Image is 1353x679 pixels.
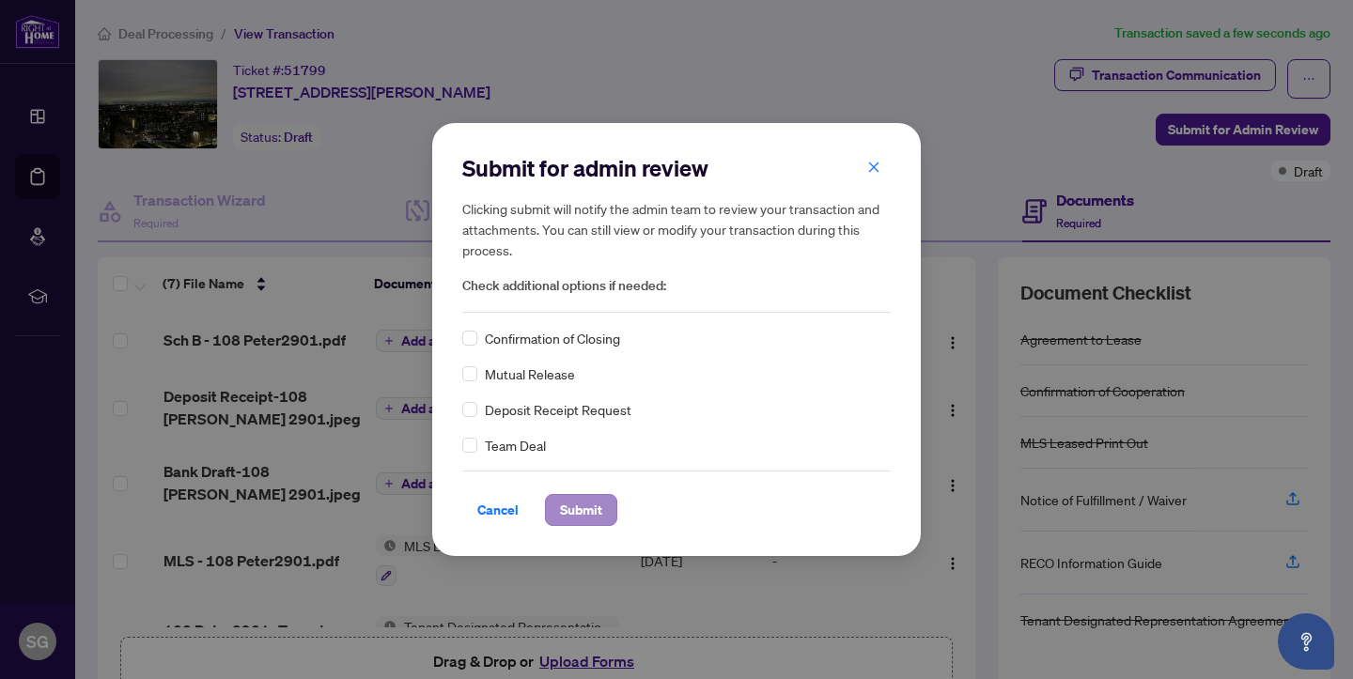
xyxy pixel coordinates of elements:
button: Submit [545,494,617,526]
button: Open asap [1278,613,1334,670]
span: close [867,161,880,174]
span: Cancel [477,495,519,525]
span: Mutual Release [485,363,575,384]
h2: Submit for admin review [462,153,891,183]
span: Confirmation of Closing [485,328,620,348]
button: Cancel [462,494,534,526]
span: Submit [560,495,602,525]
span: Deposit Receipt Request [485,399,631,420]
span: Team Deal [485,435,546,455]
span: Check additional options if needed: [462,275,891,297]
h5: Clicking submit will notify the admin team to review your transaction and attachments. You can st... [462,198,891,260]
